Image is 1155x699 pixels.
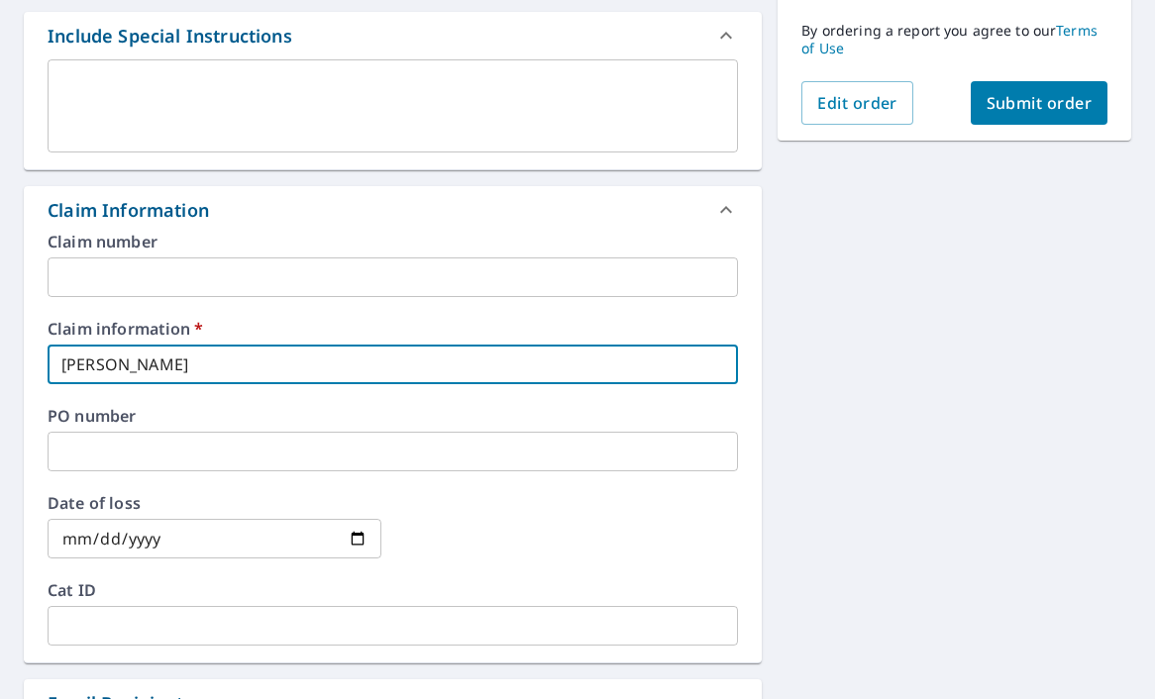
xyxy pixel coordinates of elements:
a: Terms of Use [801,21,1098,57]
label: Claim number [48,234,738,250]
label: Claim information [48,321,738,337]
div: Claim Information [24,186,762,234]
label: Date of loss [48,495,381,511]
span: Edit order [817,92,897,114]
button: Edit order [801,81,913,125]
p: By ordering a report you agree to our [801,22,1107,57]
button: Submit order [971,81,1108,125]
div: Include Special Instructions [48,23,292,50]
span: Submit order [987,92,1093,114]
div: Claim Information [48,197,209,224]
div: Include Special Instructions [24,12,762,59]
label: PO number [48,408,738,424]
label: Cat ID [48,582,738,598]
